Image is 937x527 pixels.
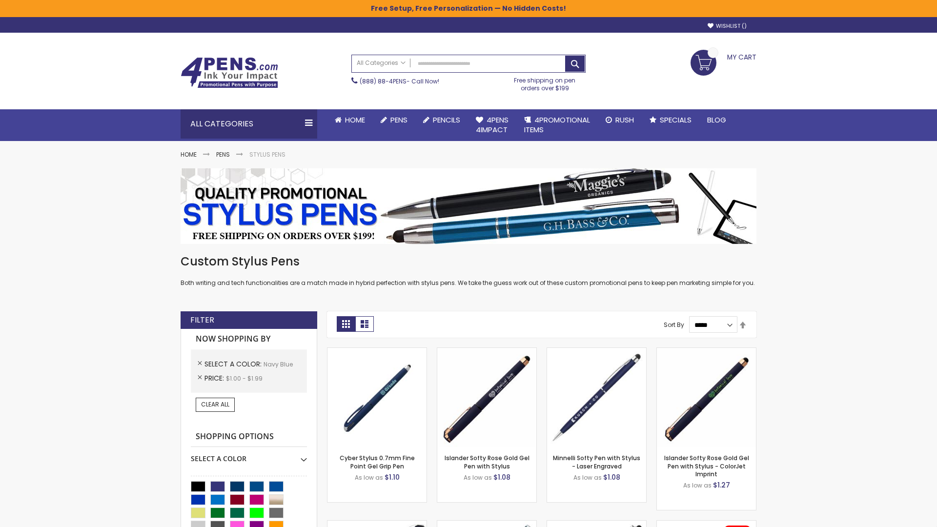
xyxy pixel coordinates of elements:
span: As low as [573,473,602,482]
a: Home [181,150,197,159]
a: Pens [373,109,415,131]
a: Clear All [196,398,235,411]
a: All Categories [352,55,410,71]
a: 4PROMOTIONALITEMS [516,109,598,141]
span: All Categories [357,59,406,67]
img: Islander Softy Rose Gold Gel Pen with Stylus - ColorJet Imprint-Navy Blue [657,348,756,447]
a: (888) 88-4PENS [360,77,407,85]
div: All Categories [181,109,317,139]
span: Specials [660,115,692,125]
img: Stylus Pens [181,168,756,244]
span: Navy Blue [264,360,293,368]
a: Islander Softy Rose Gold Gel Pen with Stylus - ColorJet Imprint [664,454,749,478]
span: Home [345,115,365,125]
span: - Call Now! [360,77,439,85]
span: $1.27 [713,480,730,490]
span: $1.08 [603,472,620,482]
span: Clear All [201,400,229,408]
div: Select A Color [191,447,307,464]
h1: Custom Stylus Pens [181,254,756,269]
a: Specials [642,109,699,131]
strong: Grid [337,316,355,332]
a: Pencils [415,109,468,131]
strong: Filter [190,315,214,325]
a: Home [327,109,373,131]
a: Islander Softy Rose Gold Gel Pen with Stylus - ColorJet Imprint-Navy Blue [657,347,756,356]
a: Cyber Stylus 0.7mm Fine Point Gel Grip Pen-Navy Blue [327,347,427,356]
a: Pens [216,150,230,159]
a: Islander Softy Rose Gold Gel Pen with Stylus-Navy Blue [437,347,536,356]
span: As low as [355,473,383,482]
a: Cyber Stylus 0.7mm Fine Point Gel Grip Pen [340,454,415,470]
span: 4Pens 4impact [476,115,509,135]
a: Wishlist [708,22,747,30]
div: Both writing and tech functionalities are a match made in hybrid perfection with stylus pens. We ... [181,254,756,287]
span: 4PROMOTIONAL ITEMS [524,115,590,135]
span: Price [204,373,226,383]
span: As low as [683,481,712,489]
a: Rush [598,109,642,131]
img: Cyber Stylus 0.7mm Fine Point Gel Grip Pen-Navy Blue [327,348,427,447]
span: Blog [707,115,726,125]
span: $1.00 - $1.99 [226,374,263,383]
strong: Shopping Options [191,426,307,447]
span: Pencils [433,115,460,125]
img: Minnelli Softy Pen with Stylus - Laser Engraved-Navy Blue [547,348,646,447]
label: Sort By [664,321,684,329]
strong: Now Shopping by [191,329,307,349]
span: $1.10 [385,472,400,482]
strong: Stylus Pens [249,150,285,159]
span: As low as [464,473,492,482]
img: 4Pens Custom Pens and Promotional Products [181,57,278,88]
a: Islander Softy Rose Gold Gel Pen with Stylus [445,454,530,470]
a: Minnelli Softy Pen with Stylus - Laser Engraved [553,454,640,470]
img: Islander Softy Rose Gold Gel Pen with Stylus-Navy Blue [437,348,536,447]
a: Blog [699,109,734,131]
span: $1.08 [493,472,510,482]
span: Rush [615,115,634,125]
span: Pens [390,115,407,125]
div: Free shipping on pen orders over $199 [504,73,586,92]
a: Minnelli Softy Pen with Stylus - Laser Engraved-Navy Blue [547,347,646,356]
span: Select A Color [204,359,264,369]
a: 4Pens4impact [468,109,516,141]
